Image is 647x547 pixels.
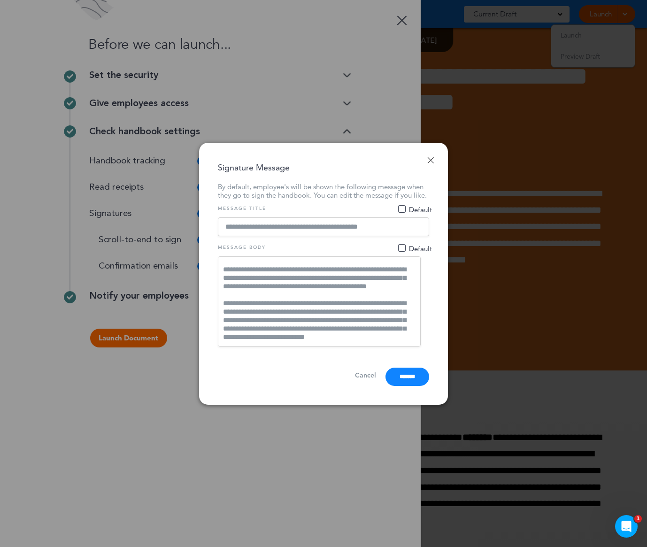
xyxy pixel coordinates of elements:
[399,245,432,251] span: Default
[218,162,320,173] div: Signature Message
[218,244,279,251] span: MESSAGE BODY
[355,371,376,380] a: Cancel
[218,183,429,200] div: By default, employee's will be shown the following message when they go to sign the handbook. You...
[634,515,642,523] span: 1
[399,206,432,212] span: Default
[615,515,638,538] iframe: Intercom live chat
[427,157,434,163] a: Done
[218,205,279,212] span: MESSAGE TITLE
